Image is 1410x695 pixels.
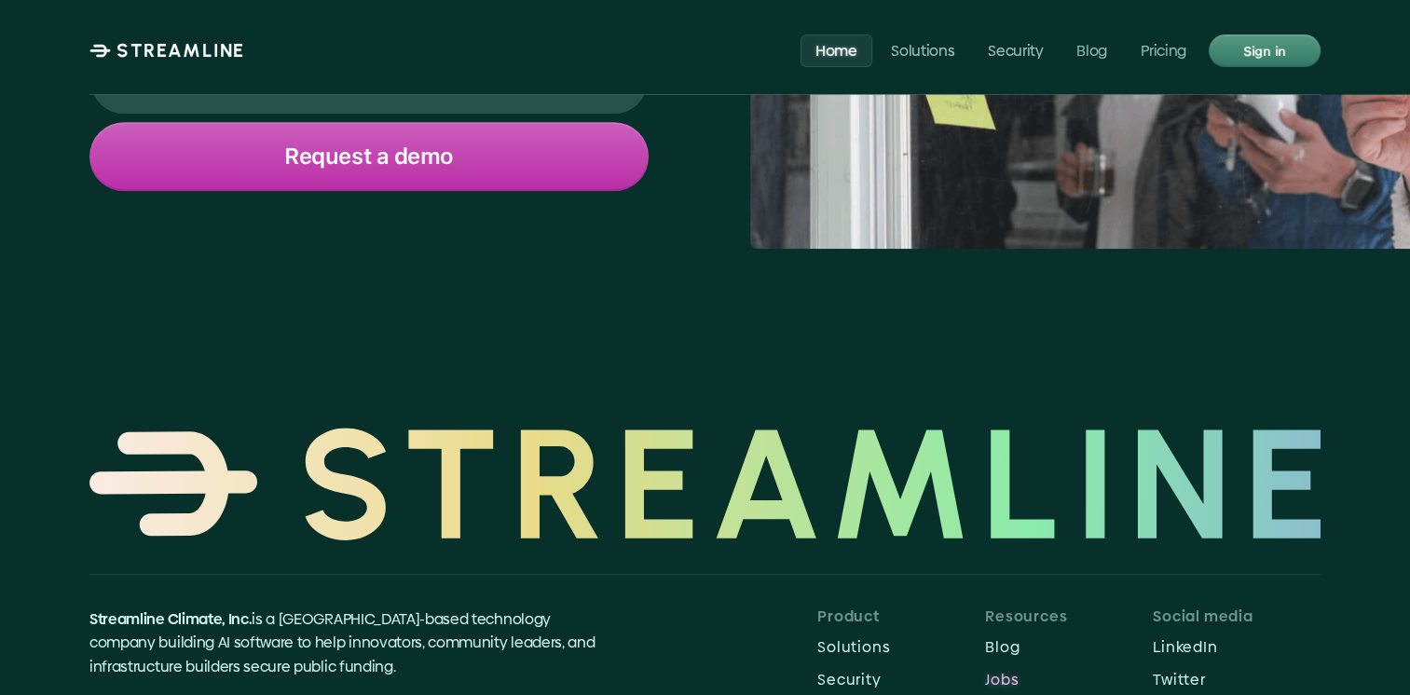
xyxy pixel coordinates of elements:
[1126,34,1201,66] a: Pricing
[1153,633,1321,661] a: LinkedIn
[284,144,453,169] p: Request a demo
[973,34,1058,66] a: Security
[1153,607,1321,625] p: Social media
[1153,638,1321,656] p: LinkedIn
[817,638,985,656] p: Solutions
[1062,34,1123,66] a: Blog
[801,34,872,66] a: Home
[1243,38,1286,62] p: Sign in
[985,607,1153,625] p: Resources
[988,41,1043,59] p: Security
[89,122,649,191] a: Request a demo
[817,671,985,688] p: Security
[1209,34,1321,67] a: Sign in
[985,638,1153,656] p: Blog
[891,41,954,59] p: Solutions
[985,633,1153,661] a: Blog
[985,665,1153,694] a: Jobs
[116,39,245,61] p: STREAMLINE
[815,41,857,59] p: Home
[89,608,252,630] span: Streamline Climate, Inc.
[1141,41,1186,59] p: Pricing
[1153,665,1321,694] a: Twitter
[817,607,985,625] p: Product
[1153,671,1321,688] p: Twitter
[89,607,615,679] p: is a [GEOGRAPHIC_DATA]-based technology company building AI software to help innovators, communit...
[89,39,245,61] a: STREAMLINE
[1077,41,1108,59] p: Blog
[985,671,1153,688] p: Jobs
[817,665,985,694] a: Security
